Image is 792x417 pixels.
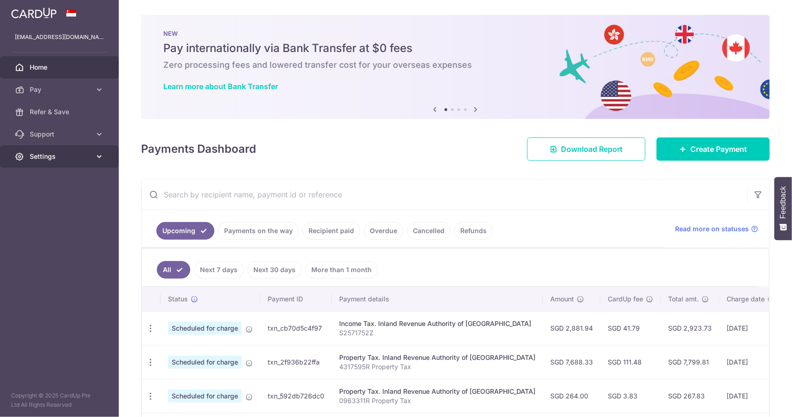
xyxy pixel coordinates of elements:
[260,345,332,379] td: txn_2f936b22ffa
[543,311,600,345] td: SGD 2,881.94
[260,287,332,311] th: Payment ID
[260,379,332,413] td: txn_592db726dc0
[779,186,787,219] span: Feedback
[661,345,719,379] td: SGD 7,799.81
[668,294,699,304] span: Total amt.
[719,345,782,379] td: [DATE]
[550,294,574,304] span: Amount
[21,7,40,15] span: Help
[543,379,600,413] td: SGD 264.00
[30,130,91,139] span: Support
[30,63,91,72] span: Home
[339,328,535,338] p: S2571752Z
[339,319,535,328] div: Income Tax. Inland Revenue Authority of [GEOGRAPHIC_DATA]
[561,143,623,155] span: Download Report
[163,59,747,71] h6: Zero processing fees and lowered transfer cost for your overseas expenses
[661,311,719,345] td: SGD 2,923.73
[168,356,242,369] span: Scheduled for charge
[168,294,188,304] span: Status
[719,311,782,345] td: [DATE]
[339,396,535,405] p: 0963311R Property Tax
[407,222,451,240] a: Cancelled
[303,222,360,240] a: Recipient paid
[774,177,792,240] button: Feedback - Show survey
[339,353,535,362] div: Property Tax. Inland Revenue Authority of [GEOGRAPHIC_DATA]
[600,311,661,345] td: SGD 41.79
[339,362,535,371] p: 4317595R Property Tax
[30,107,91,117] span: Refer & Save
[163,41,747,56] h5: Pay internationally via Bank Transfer at $0 fees
[527,137,645,161] a: Download Report
[156,222,214,240] a: Upcoming
[690,143,747,155] span: Create Payment
[719,379,782,413] td: [DATE]
[15,33,104,42] p: [EMAIL_ADDRESS][DOMAIN_NAME]
[260,311,332,345] td: txn_cb70d5c4f97
[657,137,770,161] a: Create Payment
[163,30,747,37] p: NEW
[168,390,242,403] span: Scheduled for charge
[247,261,302,279] a: Next 30 days
[364,222,403,240] a: Overdue
[30,152,91,161] span: Settings
[600,345,661,379] td: SGD 111.48
[675,224,758,234] a: Read more on statuses
[168,322,242,335] span: Scheduled for charge
[339,387,535,396] div: Property Tax. Inland Revenue Authority of [GEOGRAPHIC_DATA]
[30,85,91,94] span: Pay
[157,261,190,279] a: All
[141,15,770,119] img: Bank transfer banner
[727,294,765,304] span: Charge date
[661,379,719,413] td: SGD 267.83
[608,294,643,304] span: CardUp fee
[194,261,244,279] a: Next 7 days
[454,222,493,240] a: Refunds
[675,224,749,234] span: Read more on statuses
[600,379,661,413] td: SGD 3.83
[218,222,299,240] a: Payments on the way
[11,7,57,19] img: CardUp
[332,287,543,311] th: Payment details
[163,82,278,91] a: Learn more about Bank Transfer
[141,141,256,157] h4: Payments Dashboard
[142,180,747,209] input: Search by recipient name, payment id or reference
[543,345,600,379] td: SGD 7,688.33
[305,261,378,279] a: More than 1 month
